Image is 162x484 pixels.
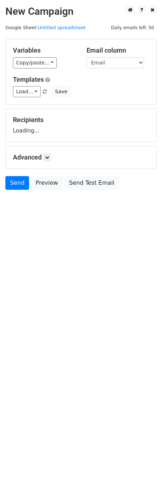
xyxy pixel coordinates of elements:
h5: Advanced [13,153,149,161]
h5: Recipients [13,116,149,124]
h5: Variables [13,46,76,54]
a: Preview [31,176,63,190]
a: Untitled spreadsheet [38,25,85,30]
a: Send [5,176,29,190]
div: Loading... [13,116,149,135]
span: Daily emails left: 50 [108,24,157,32]
a: Copy/paste... [13,57,57,68]
button: Save [52,86,70,97]
small: Google Sheet: [5,25,86,30]
h2: New Campaign [5,5,157,18]
a: Daily emails left: 50 [108,25,157,30]
a: Load... [13,86,41,97]
a: Send Test Email [64,176,119,190]
h5: Email column [87,46,149,54]
a: Templates [13,76,44,83]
